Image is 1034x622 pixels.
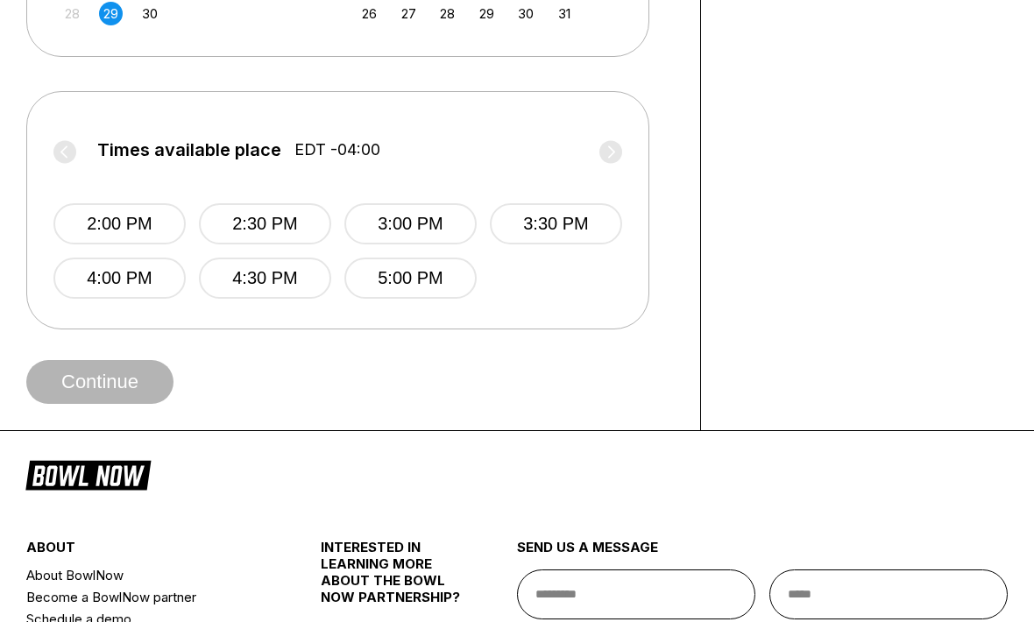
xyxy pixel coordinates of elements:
[490,203,622,244] button: 3:30 PM
[53,203,186,244] button: 2:00 PM
[517,539,1008,569] div: send us a message
[199,258,331,299] button: 4:30 PM
[358,2,381,25] div: Choose Sunday, October 26th, 2025
[436,2,459,25] div: Choose Tuesday, October 28th, 2025
[60,2,84,25] div: Not available Sunday, September 28th, 2025
[138,2,162,25] div: Choose Tuesday, September 30th, 2025
[294,140,380,159] span: EDT -04:00
[26,564,272,586] a: About BowlNow
[553,2,577,25] div: Choose Friday, October 31st, 2025
[475,2,499,25] div: Choose Wednesday, October 29th, 2025
[397,2,421,25] div: Choose Monday, October 27th, 2025
[26,586,272,608] a: Become a BowlNow partner
[99,2,123,25] div: Choose Monday, September 29th, 2025
[344,258,477,299] button: 5:00 PM
[513,2,537,25] div: Choose Thursday, October 30th, 2025
[321,539,468,619] div: INTERESTED IN LEARNING MORE ABOUT THE BOWL NOW PARTNERSHIP?
[199,203,331,244] button: 2:30 PM
[97,140,281,159] span: Times available place
[53,258,186,299] button: 4:00 PM
[344,203,477,244] button: 3:00 PM
[26,539,272,564] div: about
